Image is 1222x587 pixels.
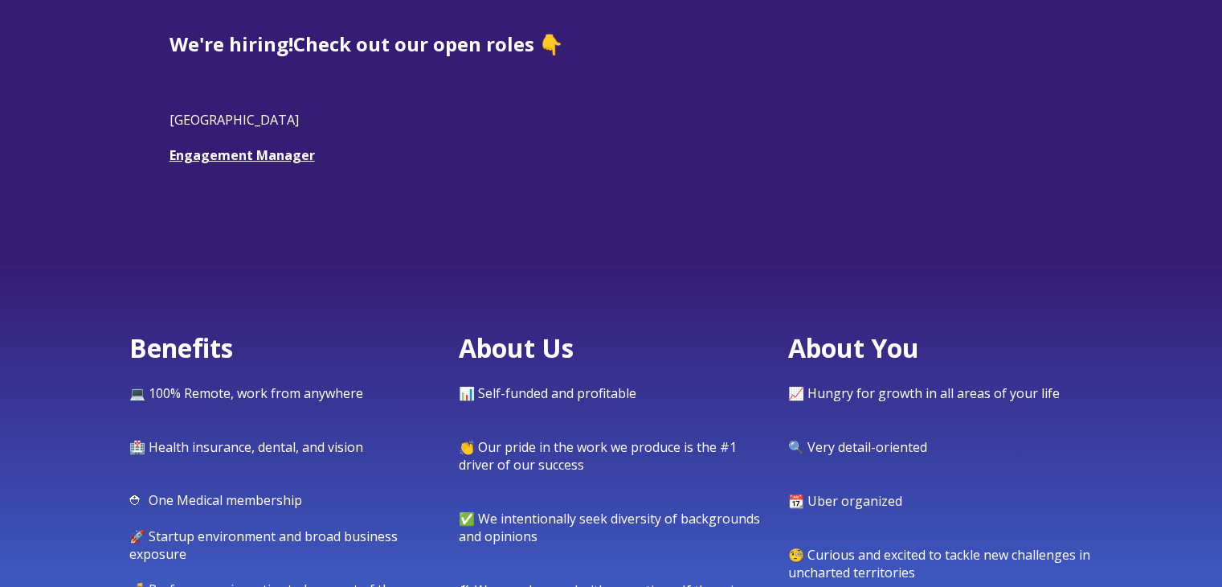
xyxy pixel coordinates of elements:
[129,491,302,509] span: ⛑ One Medical membership
[129,438,363,456] span: 🏥 Health insurance, dental, and vision
[788,546,1090,581] span: 🧐 Curious and excited to tackle new challenges in uncharted territories
[293,31,563,57] span: Check out our open roles 👇
[459,438,737,474] span: 👏 Our pride in the work we produce is the #1 driver of our success
[170,31,293,57] span: We're hiring!
[788,330,919,365] span: About You
[788,438,927,456] span: 🔍 Very detail-oriented
[459,384,636,402] span: 📊 Self-funded and profitable
[170,111,299,129] span: [GEOGRAPHIC_DATA]
[788,492,902,510] span: 📆 Uber organized
[170,146,315,164] a: Engagement Manager
[129,330,233,365] span: Benefits
[459,510,760,545] span: ✅ We intentionally seek diversity of backgrounds and opinions
[459,330,574,365] span: About Us
[129,384,363,402] span: 💻 100% Remote, work from anywhere
[129,527,398,563] span: 🚀 Startup environment and broad business exposure
[788,384,1060,402] span: 📈 Hungry for growth in all areas of your life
